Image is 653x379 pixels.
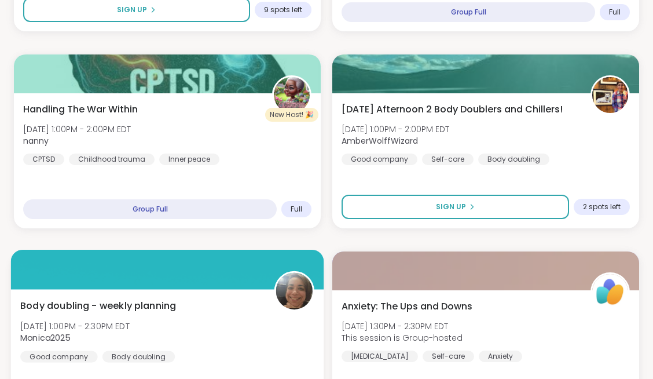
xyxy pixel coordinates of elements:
div: Body doubling [102,351,175,362]
div: Self-care [423,351,474,362]
b: Monica2025 [20,332,70,344]
button: Sign Up [342,195,569,219]
div: New Host! 🎉 [265,108,318,122]
div: Childhood trauma [69,154,155,165]
div: Anxiety [479,351,522,362]
div: Inner peace [159,154,219,165]
span: Anxiety: The Ups and Downs [342,300,472,314]
img: Monica2025 [276,273,313,309]
div: Group Full [342,2,595,22]
span: This session is Group-hosted [342,332,463,344]
div: Group Full [23,199,277,219]
img: ShareWell [592,274,628,310]
div: [MEDICAL_DATA] [342,351,418,362]
div: Body doubling [478,154,549,165]
span: 2 spots left [583,202,621,212]
span: [DATE] 1:00PM - 2:00PM EDT [23,123,131,135]
span: [DATE] 1:00PM - 2:00PM EDT [342,123,449,135]
span: Sign Up [117,5,147,15]
b: nanny [23,135,49,147]
span: Handling The War Within [23,103,138,116]
span: 9 spots left [264,5,302,14]
span: Full [291,205,302,214]
div: Self-care [422,154,474,165]
span: [DATE] Afternoon 2 Body Doublers and Chillers! [342,103,563,116]
span: Sign Up [436,202,466,212]
span: Full [609,8,621,17]
img: nanny [274,77,310,113]
div: Good company [342,154,417,165]
span: [DATE] 1:30PM - 2:30PM EDT [342,320,463,332]
span: [DATE] 1:00PM - 2:30PM EDT [20,320,130,331]
b: AmberWolffWizard [342,135,418,147]
div: Good company [20,351,98,362]
span: Body doubling - weekly planning [20,298,176,312]
img: AmberWolffWizard [592,77,628,113]
div: CPTSD [23,154,64,165]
